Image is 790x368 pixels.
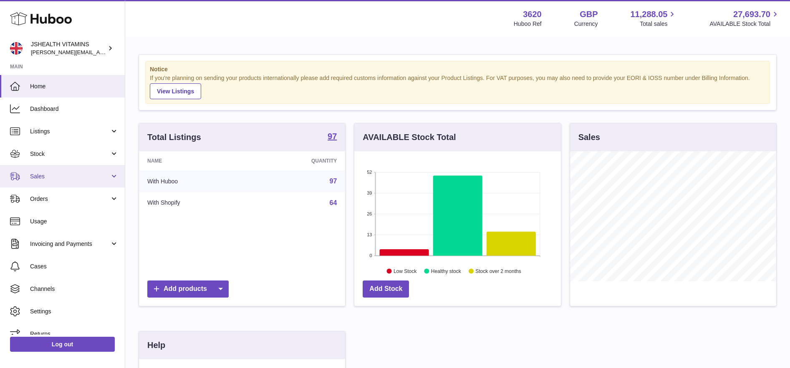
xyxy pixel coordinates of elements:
[250,151,346,170] th: Quantity
[139,192,250,214] td: With Shopify
[367,211,372,216] text: 26
[709,9,780,28] a: 27,693.70 AVAILABLE Stock Total
[30,240,110,248] span: Invoicing and Payments
[30,330,119,338] span: Returns
[30,218,119,225] span: Usage
[328,132,337,140] strong: 97
[30,173,110,180] span: Sales
[330,178,337,185] a: 97
[30,105,119,113] span: Dashboard
[709,20,780,28] span: AVAILABLE Stock Total
[150,74,765,99] div: If you're planning on sending your products internationally please add required customs informati...
[367,170,372,175] text: 52
[150,65,765,73] strong: Notice
[147,280,229,298] a: Add products
[30,195,110,203] span: Orders
[10,337,115,352] a: Log out
[147,132,201,143] h3: Total Listings
[328,132,337,142] a: 97
[630,9,667,20] span: 11,288.05
[630,9,677,28] a: 11,288.05 Total sales
[31,49,167,55] span: [PERSON_NAME][EMAIL_ADDRESS][DOMAIN_NAME]
[578,132,600,143] h3: Sales
[139,151,250,170] th: Name
[367,232,372,237] text: 13
[431,268,462,274] text: Healthy stock
[580,9,598,20] strong: GBP
[150,83,201,99] a: View Listings
[30,128,110,135] span: Listings
[30,263,119,270] span: Cases
[30,150,110,158] span: Stock
[523,9,542,20] strong: 3620
[370,253,372,258] text: 0
[31,40,106,56] div: JSHEALTH VITAMINS
[640,20,677,28] span: Total sales
[30,308,119,315] span: Settings
[367,190,372,195] text: 39
[10,42,23,55] img: francesca@jshealthvitamins.com
[30,285,119,293] span: Channels
[30,83,119,90] span: Home
[574,20,598,28] div: Currency
[733,9,770,20] span: 27,693.70
[139,170,250,192] td: With Huboo
[394,268,417,274] text: Low Stock
[330,199,337,206] a: 64
[363,280,409,298] a: Add Stock
[476,268,521,274] text: Stock over 2 months
[363,132,456,143] h3: AVAILABLE Stock Total
[514,20,542,28] div: Huboo Ref
[147,340,165,351] h3: Help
